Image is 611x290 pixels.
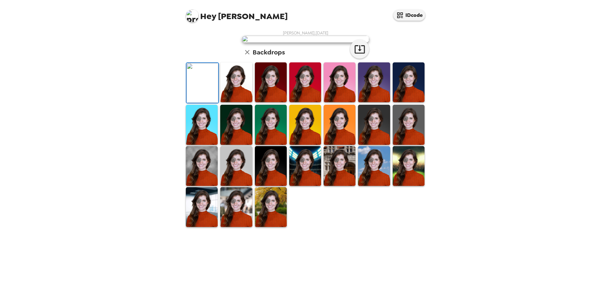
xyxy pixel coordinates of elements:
[253,47,285,57] h6: Backdrops
[283,30,328,36] span: [PERSON_NAME] , [DATE]
[393,10,425,21] button: IDcode
[186,6,288,21] span: [PERSON_NAME]
[242,36,369,43] img: user
[186,10,199,22] img: profile pic
[200,11,216,22] span: Hey
[186,63,218,103] img: Original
